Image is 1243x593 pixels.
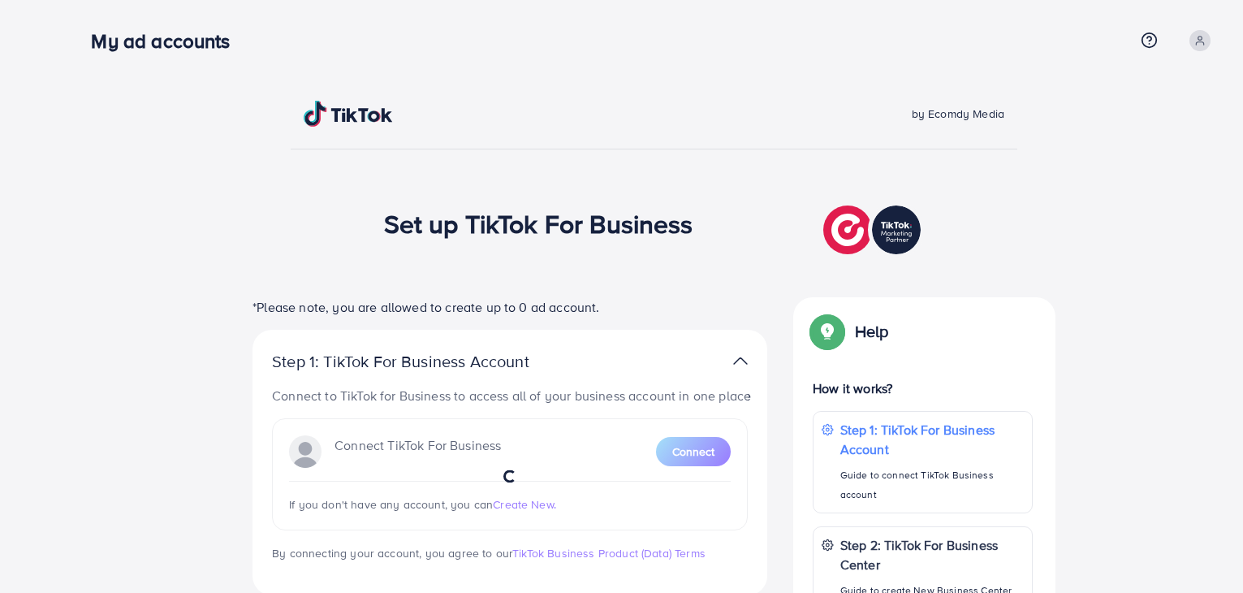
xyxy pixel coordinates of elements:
img: TikTok [304,101,393,127]
p: Help [855,322,889,341]
h1: Set up TikTok For Business [384,208,693,239]
p: Step 1: TikTok For Business Account [840,420,1024,459]
p: Guide to connect TikTok Business account [840,465,1024,504]
p: *Please note, you are allowed to create up to 0 ad account. [252,297,767,317]
h3: My ad accounts [91,29,243,53]
img: TikTok partner [733,349,748,373]
p: Step 1: TikTok For Business Account [272,352,580,371]
img: TikTok partner [823,201,925,258]
span: by Ecomdy Media [912,106,1004,122]
p: How it works? [813,379,1033,398]
img: Popup guide [813,317,842,346]
p: Step 2: TikTok For Business Center [840,535,1024,574]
